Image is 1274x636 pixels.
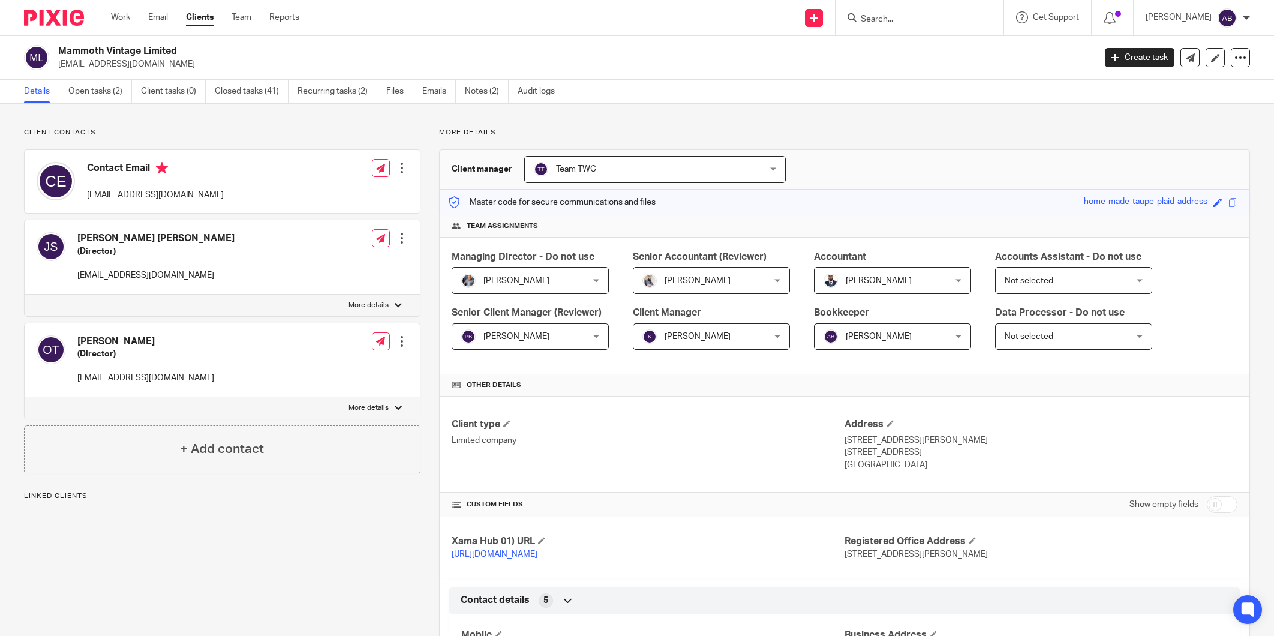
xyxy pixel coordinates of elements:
h3: Client manager [452,163,512,175]
span: Team assignments [467,221,538,231]
a: [URL][DOMAIN_NAME] [452,550,537,559]
a: Client tasks (0) [141,80,206,103]
img: svg%3E [461,329,476,344]
p: [EMAIL_ADDRESS][DOMAIN_NAME] [77,372,214,384]
span: Get Support [1033,13,1079,22]
span: [PERSON_NAME] [846,277,912,285]
img: Pixie [24,10,84,26]
span: [PERSON_NAME] [846,332,912,341]
span: 5 [543,595,548,607]
span: Not selected [1005,332,1053,341]
span: Other details [467,380,521,390]
h4: Client type [452,418,845,431]
h4: [PERSON_NAME] [77,335,214,348]
p: More details [348,403,389,413]
span: Senior Accountant (Reviewer) [633,252,767,262]
i: Primary [156,162,168,174]
img: Pixie%2002.jpg [642,274,657,288]
h5: (Director) [77,245,235,257]
span: Senior Client Manager (Reviewer) [452,308,602,317]
p: More details [439,128,1250,137]
p: Master code for secure communications and files [449,196,656,208]
input: Search [860,14,967,25]
a: Reports [269,11,299,23]
p: [GEOGRAPHIC_DATA] [845,459,1237,471]
span: Not selected [1005,277,1053,285]
span: [STREET_ADDRESS][PERSON_NAME] [845,550,988,559]
p: Client contacts [24,128,420,137]
a: Audit logs [518,80,564,103]
a: Notes (2) [465,80,509,103]
p: [PERSON_NAME] [1146,11,1212,23]
p: [EMAIL_ADDRESS][DOMAIN_NAME] [77,269,235,281]
span: Client Manager [633,308,701,317]
a: Team [232,11,251,23]
p: [STREET_ADDRESS][PERSON_NAME] [845,434,1237,446]
h2: Mammoth Vintage Limited [58,45,881,58]
img: svg%3E [37,162,75,200]
span: Data Processor - Do not use [995,308,1125,317]
h4: Contact Email [87,162,224,177]
p: [EMAIL_ADDRESS][DOMAIN_NAME] [87,189,224,201]
h4: Address [845,418,1237,431]
p: More details [348,301,389,310]
span: [PERSON_NAME] [665,277,731,285]
h5: (Director) [77,348,214,360]
p: Limited company [452,434,845,446]
img: svg%3E [37,335,65,364]
img: WhatsApp%20Image%202022-05-18%20at%206.27.04%20PM.jpeg [824,274,838,288]
a: Open tasks (2) [68,80,132,103]
img: svg%3E [824,329,838,344]
a: Work [111,11,130,23]
p: [EMAIL_ADDRESS][DOMAIN_NAME] [58,58,1087,70]
span: Bookkeeper [814,308,869,317]
span: [PERSON_NAME] [483,332,549,341]
h4: CUSTOM FIELDS [452,500,845,509]
img: svg%3E [642,329,657,344]
span: [PERSON_NAME] [483,277,549,285]
img: svg%3E [37,232,65,261]
a: Files [386,80,413,103]
span: Managing Director - Do not use [452,252,594,262]
h4: [PERSON_NAME] [PERSON_NAME] [77,232,235,245]
a: Emails [422,80,456,103]
a: Recurring tasks (2) [298,80,377,103]
img: svg%3E [24,45,49,70]
span: Team TWC [556,165,596,173]
a: Closed tasks (41) [215,80,289,103]
h4: Registered Office Address [845,535,1237,548]
a: Create task [1105,48,1174,67]
img: -%20%20-%20studio@ingrained.co.uk%20for%20%20-20220223%20at%20101413%20-%201W1A2026.jpg [461,274,476,288]
img: svg%3E [1218,8,1237,28]
span: [PERSON_NAME] [665,332,731,341]
div: home-made-taupe-plaid-address [1084,196,1207,209]
h4: Xama Hub 01) URL [452,535,845,548]
a: Email [148,11,168,23]
span: Contact details [461,594,530,607]
p: Linked clients [24,491,420,501]
a: Details [24,80,59,103]
span: Accountant [814,252,866,262]
p: [STREET_ADDRESS] [845,446,1237,458]
a: Clients [186,11,214,23]
img: svg%3E [534,162,548,176]
label: Show empty fields [1129,499,1198,511]
span: Accounts Assistant - Do not use [995,252,1141,262]
h4: + Add contact [180,440,264,458]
